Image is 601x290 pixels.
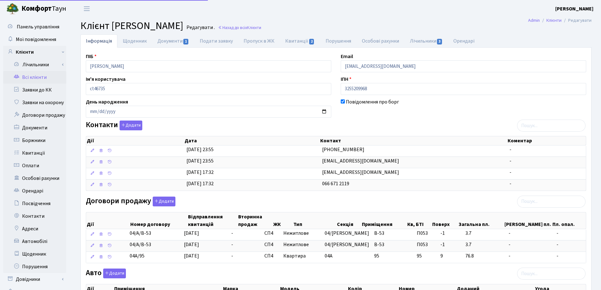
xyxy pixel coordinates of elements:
[465,241,503,248] span: 3.7
[557,252,583,260] span: -
[458,212,504,229] th: Загальна пл.
[546,17,562,24] a: Клієнти
[510,180,511,187] span: -
[510,157,511,164] span: -
[3,248,66,260] a: Щоденник
[183,39,188,44] span: 1
[86,136,184,145] th: Дії
[247,25,261,31] span: Клієнти
[448,34,480,48] a: Орендарі
[3,33,66,46] a: Мої повідомлення
[309,39,314,44] span: 2
[3,235,66,248] a: Автомобілі
[273,212,293,229] th: ЖК
[510,169,511,176] span: -
[325,241,369,248] span: 04/[PERSON_NAME]
[557,230,583,237] span: -
[440,241,461,248] span: -1
[185,25,215,31] small: Редагувати .
[320,34,356,48] a: Порушення
[509,241,551,248] span: -
[103,269,126,278] button: Авто
[184,136,320,145] th: Дата
[130,230,151,237] span: 04/А/В-53
[80,34,117,48] a: Інформація
[184,230,199,237] span: [DATE]
[519,14,601,27] nav: breadcrumb
[231,241,233,248] span: -
[374,252,379,259] span: 95
[341,75,351,83] label: ІПН
[118,120,142,131] a: Додати
[264,252,278,260] span: СП4
[3,21,66,33] a: Панель управління
[130,212,187,229] th: Номер договору
[152,34,194,48] a: Документи
[231,230,233,237] span: -
[3,147,66,159] a: Квитанції
[341,53,353,60] label: Email
[184,241,199,248] span: [DATE]
[102,268,126,279] a: Додати
[417,241,435,248] span: П053
[194,34,238,48] a: Подати заявку
[86,75,126,83] label: Ім'я користувача
[557,241,583,248] span: -
[7,58,66,71] a: Лічильники
[184,252,199,259] span: [DATE]
[517,268,586,280] input: Пошук...
[432,212,458,229] th: Поверх
[440,230,461,237] span: -1
[510,146,511,153] span: -
[3,71,66,84] a: Всі клієнти
[238,212,273,229] th: Вторинна продаж
[555,5,593,12] b: [PERSON_NAME]
[130,241,151,248] span: 04/А/В-53
[325,252,333,259] span: 04А
[264,230,278,237] span: СП4
[504,212,552,229] th: [PERSON_NAME] пл.
[86,53,97,60] label: ПІБ
[322,157,399,164] span: [EMAIL_ADDRESS][DOMAIN_NAME]
[325,230,369,237] span: 04/[PERSON_NAME]
[517,196,586,208] input: Пошук...
[3,210,66,222] a: Контакти
[562,17,592,24] li: Редагувати
[528,17,540,24] a: Admin
[3,260,66,273] a: Порушення
[186,146,214,153] span: [DATE] 23:55
[153,197,175,206] button: Договори продажу
[3,197,66,210] a: Посвідчення
[417,252,435,260] span: 95
[231,252,233,259] span: -
[86,197,175,206] label: Договори продажу
[552,212,586,229] th: Пл. опал.
[517,120,586,132] input: Пошук...
[16,36,56,43] span: Мої повідомлення
[86,269,126,278] label: Авто
[3,121,66,134] a: Документи
[6,3,19,15] img: logo.png
[186,157,214,164] span: [DATE] 23:55
[186,180,214,187] span: [DATE] 17:32
[320,136,507,145] th: Контакт
[440,252,461,260] span: 9
[3,46,66,58] a: Клієнти
[79,3,95,14] button: Переключити навігацію
[555,5,593,13] a: [PERSON_NAME]
[3,185,66,197] a: Орендарі
[21,3,52,14] b: Комфорт
[3,134,66,147] a: Боржники
[86,121,142,130] label: Контакти
[238,34,280,48] a: Пропуск в ЖК
[264,241,278,248] span: СП4
[280,34,320,48] a: Квитанції
[437,39,442,44] span: 3
[283,230,320,237] span: Нежитлове
[186,169,214,176] span: [DATE] 17:32
[374,241,384,248] span: В-53
[80,19,183,33] span: Клієнт [PERSON_NAME]
[283,241,320,248] span: Нежитлове
[346,98,399,106] label: Повідомлення про борг
[283,252,320,260] span: Квартира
